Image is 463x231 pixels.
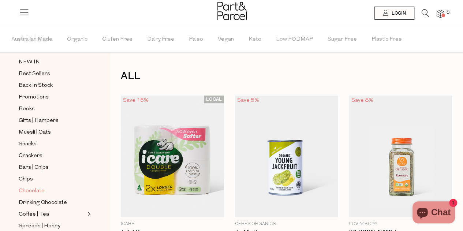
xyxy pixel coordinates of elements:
[19,81,85,90] a: Back In Stock
[11,27,52,52] span: Australian Made
[19,69,85,78] a: Best Sellers
[19,198,67,207] span: Drinking Chocolate
[328,27,357,52] span: Sugar Free
[235,221,338,227] p: Ceres Organics
[19,140,37,149] span: Snacks
[19,175,85,184] a: Chips
[19,57,85,67] a: NEW IN
[19,198,85,207] a: Drinking Chocolate
[349,96,452,217] img: Rosemary
[235,96,338,217] img: Jackfruit
[410,201,457,225] inbox-online-store-chat: Shopify online store chat
[19,210,85,219] a: Coffee | Tea
[19,151,85,160] a: Crackers
[19,221,85,231] a: Spreads | Honey
[86,210,91,219] button: Expand/Collapse Coffee | Tea
[249,27,261,52] span: Keto
[19,81,53,90] span: Back In Stock
[218,27,234,52] span: Vegan
[19,163,85,172] a: Bars | Chips
[371,27,402,52] span: Plastic Free
[19,128,51,137] span: Muesli | Oats
[19,222,60,231] span: Spreads | Honey
[204,96,224,103] span: LOCAL
[19,210,49,219] span: Coffee | Tea
[445,10,451,16] span: 0
[19,58,40,67] span: NEW IN
[217,2,247,20] img: Part&Parcel
[437,10,444,18] a: 0
[19,139,85,149] a: Snacks
[19,93,85,102] a: Promotions
[390,10,406,16] span: Login
[121,96,224,217] img: Toilet Paper
[121,96,151,105] div: Save 15%
[19,128,85,137] a: Muesli | Oats
[19,105,35,113] span: Books
[121,221,224,227] p: icare
[19,187,45,195] span: Chocolate
[102,27,132,52] span: Gluten Free
[19,116,85,125] a: Gifts | Hampers
[19,175,33,184] span: Chips
[349,96,375,105] div: Save 8%
[276,27,313,52] span: Low FODMAP
[19,152,42,160] span: Crackers
[19,104,85,113] a: Books
[147,27,174,52] span: Dairy Free
[19,116,59,125] span: Gifts | Hampers
[19,70,50,78] span: Best Sellers
[189,27,203,52] span: Paleo
[19,186,85,195] a: Chocolate
[349,221,452,227] p: Lovin' Body
[235,96,261,105] div: Save 5%
[67,27,87,52] span: Organic
[121,68,452,85] h1: ALL
[374,7,414,20] a: Login
[19,93,49,102] span: Promotions
[19,163,49,172] span: Bars | Chips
